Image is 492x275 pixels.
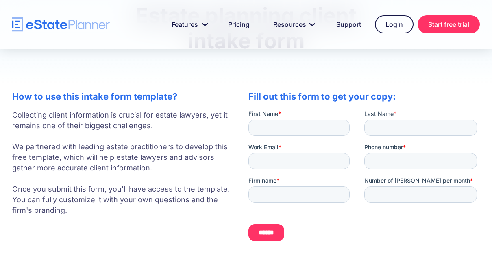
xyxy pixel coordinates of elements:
[418,15,480,33] a: Start free trial
[12,17,110,32] a: home
[12,110,232,216] p: Collecting client information is crucial for estate lawyers, yet it remains one of their biggest ...
[162,16,214,33] a: Features
[263,16,322,33] a: Resources
[218,16,259,33] a: Pricing
[375,15,414,33] a: Login
[327,16,371,33] a: Support
[248,110,480,255] iframe: Form 0
[12,91,232,102] h2: How to use this intake form template?
[248,91,480,102] h2: Fill out this form to get your copy:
